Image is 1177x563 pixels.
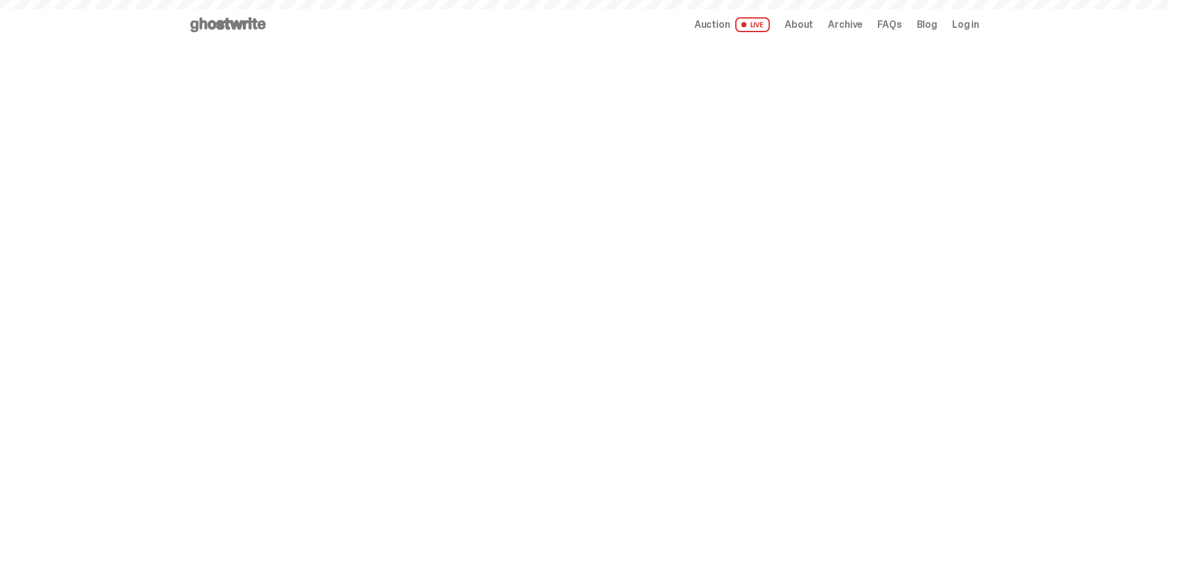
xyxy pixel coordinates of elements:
span: LIVE [735,17,770,32]
a: FAQs [877,20,901,30]
span: Auction [694,20,730,30]
a: About [785,20,813,30]
a: Log in [952,20,979,30]
a: Auction LIVE [694,17,770,32]
a: Archive [828,20,863,30]
a: Blog [917,20,937,30]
